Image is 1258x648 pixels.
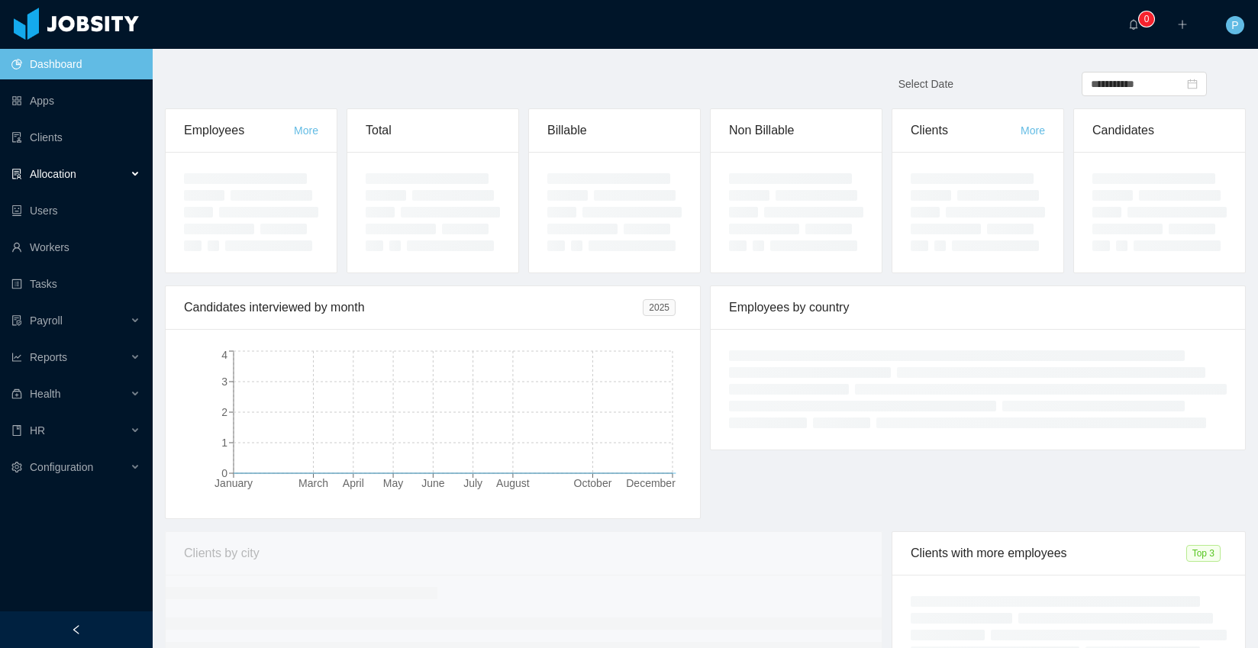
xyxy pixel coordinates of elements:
[221,349,227,361] tspan: 4
[898,78,953,90] span: Select Date
[1092,109,1227,152] div: Candidates
[729,109,863,152] div: Non Billable
[30,461,93,473] span: Configuration
[1186,545,1221,562] span: Top 3
[383,477,403,489] tspan: May
[30,168,76,180] span: Allocation
[11,195,140,226] a: icon: robotUsers
[343,477,364,489] tspan: April
[11,425,22,436] i: icon: book
[221,437,227,449] tspan: 1
[1139,11,1154,27] sup: 0
[1021,124,1045,137] a: More
[184,109,294,152] div: Employees
[11,49,140,79] a: icon: pie-chartDashboard
[298,477,328,489] tspan: March
[11,85,140,116] a: icon: appstoreApps
[463,477,482,489] tspan: July
[1128,19,1139,30] i: icon: bell
[1187,79,1198,89] i: icon: calendar
[30,424,45,437] span: HR
[496,477,530,489] tspan: August
[1177,19,1188,30] i: icon: plus
[729,286,1227,329] div: Employees by country
[11,232,140,263] a: icon: userWorkers
[421,477,445,489] tspan: June
[11,462,22,472] i: icon: setting
[11,388,22,399] i: icon: medicine-box
[911,109,1021,152] div: Clients
[221,376,227,388] tspan: 3
[30,351,67,363] span: Reports
[366,109,500,152] div: Total
[30,314,63,327] span: Payroll
[221,467,227,479] tspan: 0
[221,406,227,418] tspan: 2
[626,477,676,489] tspan: December
[11,352,22,363] i: icon: line-chart
[184,286,643,329] div: Candidates interviewed by month
[11,269,140,299] a: icon: profileTasks
[11,169,22,179] i: icon: solution
[574,477,612,489] tspan: October
[215,477,253,489] tspan: January
[11,315,22,326] i: icon: file-protect
[547,109,682,152] div: Billable
[1231,16,1238,34] span: P
[30,388,60,400] span: Health
[294,124,318,137] a: More
[11,122,140,153] a: icon: auditClients
[911,532,1186,575] div: Clients with more employees
[643,299,676,316] span: 2025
